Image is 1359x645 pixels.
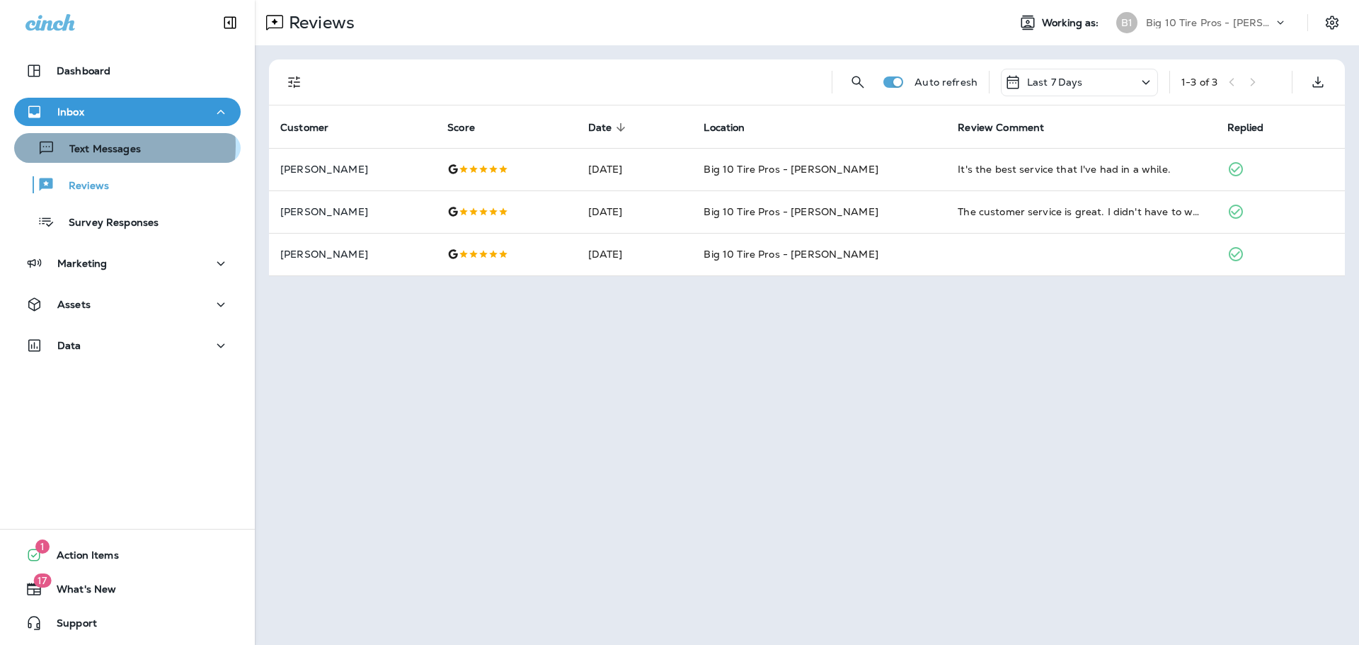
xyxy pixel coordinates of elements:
td: [DATE] [577,190,693,233]
span: Customer [280,121,347,134]
button: Inbox [14,98,241,126]
p: Assets [57,299,91,310]
span: Working as: [1042,17,1102,29]
span: Replied [1227,121,1283,134]
span: Big 10 Tire Pros - [PERSON_NAME] [704,163,878,176]
div: The customer service is great. I didn't have to wait all day to get my car back and I was satisfi... [958,205,1204,219]
button: Survey Responses [14,207,241,236]
span: Date [588,122,612,134]
span: Support [42,617,97,634]
span: What's New [42,583,116,600]
span: Big 10 Tire Pros - [PERSON_NAME] [704,248,878,261]
p: Text Messages [55,143,141,156]
span: Score [447,121,493,134]
button: Export as CSV [1304,68,1332,96]
span: Replied [1227,122,1264,134]
p: Big 10 Tire Pros - [PERSON_NAME] [1146,17,1273,28]
div: It's the best service that I've had in a while. [958,162,1204,176]
span: Score [447,122,475,134]
p: Auto refresh [914,76,977,88]
p: [PERSON_NAME] [280,164,425,175]
p: Last 7 Days [1027,76,1083,88]
div: B1 [1116,12,1137,33]
td: [DATE] [577,148,693,190]
p: Inbox [57,106,84,118]
button: Support [14,609,241,637]
p: Marketing [57,258,107,269]
span: Location [704,122,745,134]
span: Date [588,121,631,134]
button: Search Reviews [844,68,872,96]
span: Customer [280,122,328,134]
button: Text Messages [14,133,241,163]
p: [PERSON_NAME] [280,249,425,260]
span: 17 [33,573,51,588]
button: Data [14,331,241,360]
button: Reviews [14,170,241,200]
p: Survey Responses [55,217,159,230]
p: Reviews [283,12,355,33]
p: [PERSON_NAME] [280,206,425,217]
span: 1 [35,540,50,554]
p: Dashboard [57,65,110,76]
p: Reviews [55,180,109,193]
span: Location [704,121,763,134]
button: 1Action Items [14,541,241,569]
button: Marketing [14,249,241,278]
span: Action Items [42,549,119,566]
span: Big 10 Tire Pros - [PERSON_NAME] [704,205,878,218]
td: [DATE] [577,233,693,275]
button: Assets [14,290,241,319]
button: Collapse Sidebar [210,8,250,37]
button: Dashboard [14,57,241,85]
button: Filters [280,68,309,96]
button: 17What's New [14,575,241,603]
div: 1 - 3 of 3 [1181,76,1217,88]
p: Data [57,340,81,351]
span: Review Comment [958,122,1044,134]
span: Review Comment [958,121,1062,134]
button: Settings [1319,10,1345,35]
